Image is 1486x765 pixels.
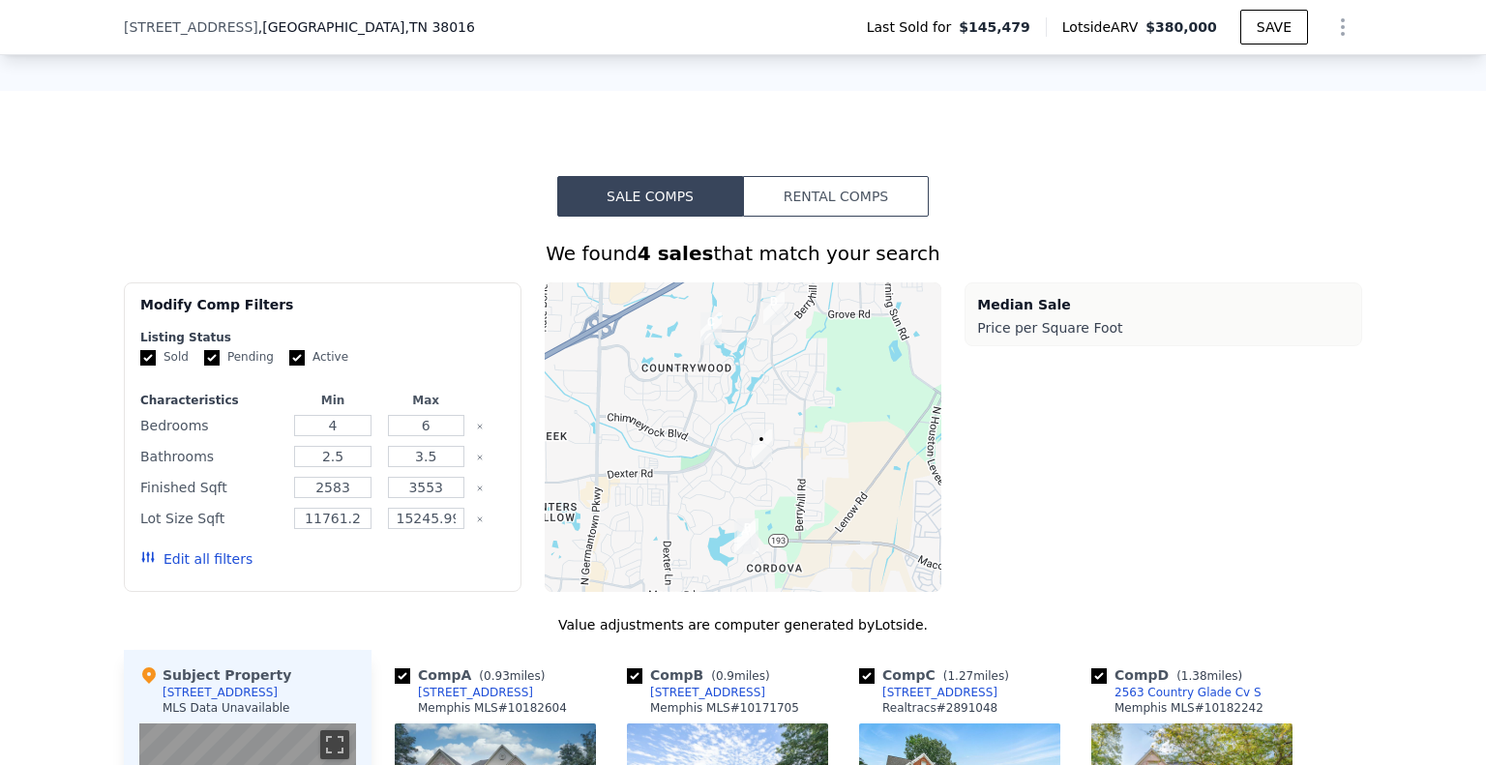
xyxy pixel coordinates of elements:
div: [STREET_ADDRESS] [650,685,765,700]
div: Memphis MLS # 10182242 [1114,700,1263,716]
a: 2563 Country Glade Cv S [1091,685,1262,700]
span: ( miles) [703,669,777,683]
div: 1355 River End Cv [734,521,756,554]
div: Memphis MLS # 10182604 [418,700,567,716]
label: Active [289,349,348,366]
button: Show Options [1323,8,1362,46]
span: 0.93 [484,669,510,683]
button: Rental Comps [743,176,929,217]
button: Edit all filters [140,549,253,569]
span: ( miles) [936,669,1017,683]
div: Max [383,393,468,408]
div: [STREET_ADDRESS] [882,685,997,700]
label: Pending [204,349,274,366]
div: Finished Sqft [140,474,282,501]
div: 1360 River End Cv [737,518,758,551]
div: Realtracs # 2891048 [882,700,997,716]
input: Pending [204,350,220,366]
span: ( miles) [1169,669,1250,683]
a: [STREET_ADDRESS] [395,685,533,700]
span: 1.38 [1181,669,1207,683]
div: Comp D [1091,665,1250,685]
span: 0.9 [716,669,734,683]
div: Comp B [627,665,778,685]
div: Comp C [859,665,1017,685]
span: 1.27 [947,669,973,683]
a: [STREET_ADDRESS] [859,685,997,700]
div: Subject Property [139,665,291,685]
div: We found that match your search [124,240,1362,267]
div: Lot Size Sqft [140,505,282,532]
div: Characteristics [140,393,282,408]
button: Sale Comps [557,176,743,217]
div: Bathrooms [140,443,282,470]
input: Active [289,350,305,366]
a: [STREET_ADDRESS] [627,685,765,700]
button: Clear [476,515,484,523]
span: ( miles) [471,669,552,683]
span: , TN 38016 [404,19,474,35]
input: Sold [140,350,156,366]
strong: 4 sales [638,242,714,265]
div: 2458 Carrollwood Ln [700,312,722,345]
div: Memphis MLS # 10171705 [650,700,799,716]
div: 8984 Chimneyrock Blvd [751,429,772,462]
span: Lotside ARV [1062,17,1145,37]
span: $145,479 [959,17,1030,37]
div: Value adjustments are computer generated by Lotside . [124,615,1362,634]
div: Median Sale [977,295,1350,314]
span: $380,000 [1145,19,1217,35]
div: Comp A [395,665,552,685]
button: Clear [476,454,484,461]
button: SAVE [1240,10,1308,44]
div: 2563 Country Glade Cv S [763,292,785,325]
button: Cambiar a la vista en pantalla completa [320,730,349,759]
button: Clear [476,485,484,492]
div: Min [290,393,375,408]
div: 2563 Country Glade Cv S [1114,685,1262,700]
label: Sold [140,349,189,366]
div: [STREET_ADDRESS] [418,685,533,700]
div: Bedrooms [140,412,282,439]
div: MLS Data Unavailable [163,700,290,716]
button: Clear [476,423,484,430]
div: [STREET_ADDRESS] [163,685,278,700]
span: [STREET_ADDRESS] [124,17,258,37]
span: Last Sold for [867,17,960,37]
div: Listing Status [140,330,505,345]
span: , [GEOGRAPHIC_DATA] [258,17,475,37]
div: Price per Square Foot [977,314,1350,341]
div: Modify Comp Filters [140,295,505,330]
